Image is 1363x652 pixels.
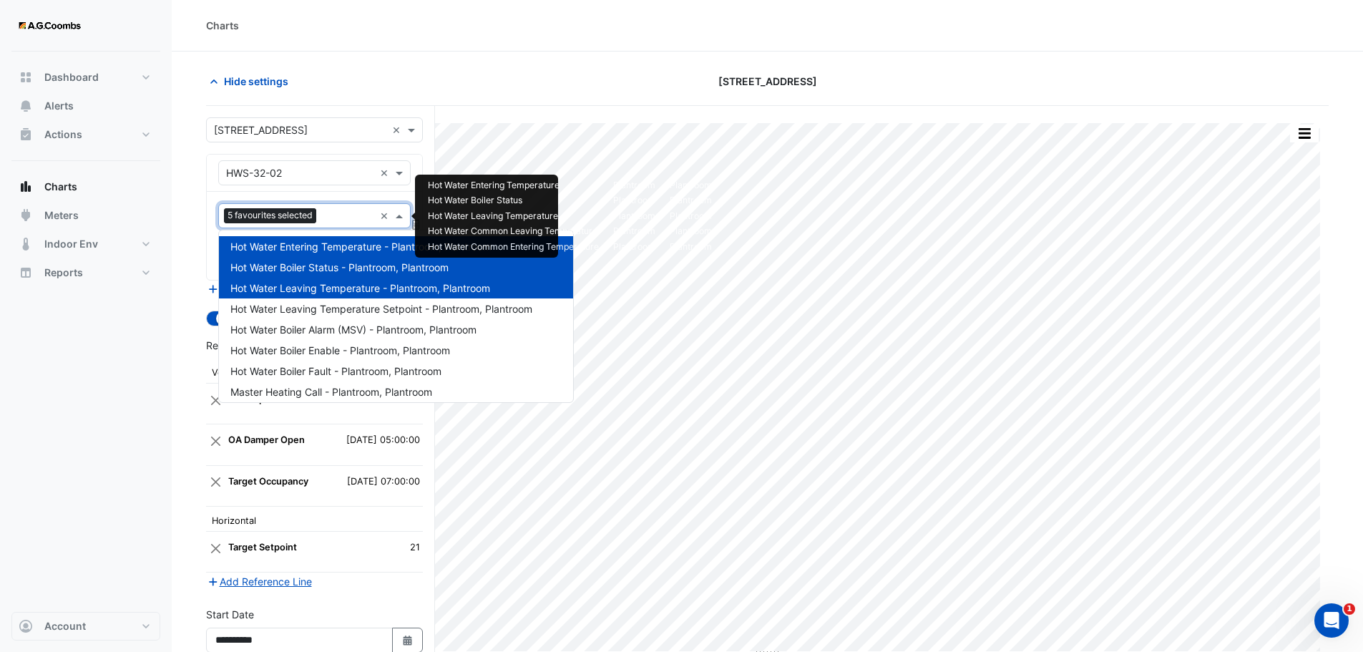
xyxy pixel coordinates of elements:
[44,237,98,251] span: Indoor Env
[17,11,82,40] img: Company Logo
[19,208,33,223] app-icon: Meters
[44,180,77,194] span: Charts
[11,172,160,201] button: Charts
[401,634,414,646] fa-icon: Select Date
[228,434,305,445] strong: OA Damper Open
[225,465,328,506] td: Target Occupancy
[225,424,328,465] td: OA Damper Open
[1344,603,1355,615] span: 1
[230,261,449,273] span: Hot Water Boiler Status - Plantroom, Plantroom
[209,386,223,414] button: Close
[206,281,293,298] button: Add Equipment
[389,532,423,573] td: 21
[230,240,492,253] span: Hot Water Entering Temperature - Plantroom, Plantroom
[230,282,490,294] span: Hot Water Leaving Temperature - Plantroom, Plantroom
[328,384,423,424] td: [DATE] 05:00:00
[11,120,160,149] button: Actions
[421,208,606,224] td: Hot Water Leaving Temperature
[392,122,404,137] span: Clear
[1290,125,1319,142] button: More Options
[44,208,79,223] span: Meters
[44,70,99,84] span: Dashboard
[44,266,83,280] span: Reports
[218,230,574,403] ng-dropdown-panel: Options list
[328,465,423,506] td: [DATE] 07:00:00
[230,386,432,398] span: Master Heating Call - Plantroom, Plantroom
[230,303,532,315] span: Hot Water Leaving Temperature Setpoint - Plantroom, Plantroom
[606,239,663,255] td: Plantroom
[206,18,239,33] div: Charts
[380,165,392,180] span: Clear
[44,127,82,142] span: Actions
[663,208,719,224] td: Plantroom
[606,224,663,240] td: Plantroom
[225,384,328,424] td: Warmup
[718,74,817,89] span: [STREET_ADDRESS]
[228,476,308,487] strong: Target Occupancy
[606,193,663,209] td: Plantroom
[606,208,663,224] td: Plantroom
[19,266,33,280] app-icon: Reports
[19,180,33,194] app-icon: Charts
[206,573,313,590] button: Add Reference Line
[421,239,606,255] td: Hot Water Common Entering Temperature
[421,224,606,240] td: Hot Water Common Leaving Temperature
[224,74,288,89] span: Hide settings
[206,359,423,384] th: Vertical
[1314,603,1349,638] iframe: Intercom live chat
[228,542,297,553] strong: Target Setpoint
[11,63,160,92] button: Dashboard
[206,69,298,94] button: Hide settings
[663,239,719,255] td: Plantroom
[209,427,223,454] button: Close
[206,507,423,532] th: Horizontal
[421,193,606,209] td: Hot Water Boiler Status
[19,70,33,84] app-icon: Dashboard
[663,177,719,193] td: Plantroom
[663,224,719,240] td: Plantroom
[328,424,423,465] td: [DATE] 05:00:00
[11,92,160,120] button: Alerts
[206,607,254,622] label: Start Date
[230,323,477,336] span: Hot Water Boiler Alarm (MSV) - Plantroom, Plantroom
[225,532,389,573] td: Target Setpoint
[224,208,316,223] span: 5 favourites selected
[209,469,223,496] button: Close
[209,535,223,562] button: Close
[19,127,33,142] app-icon: Actions
[230,344,450,356] span: Hot Water Boiler Enable - Plantroom, Plantroom
[44,619,86,633] span: Account
[206,338,281,353] label: Reference Lines
[19,99,33,113] app-icon: Alerts
[380,208,392,223] span: Clear
[11,258,160,287] button: Reports
[19,237,33,251] app-icon: Indoor Env
[663,193,719,209] td: Plantroom
[11,612,160,641] button: Account
[421,177,606,193] td: Hot Water Entering Temperature
[11,201,160,230] button: Meters
[230,365,441,377] span: Hot Water Boiler Fault - Plantroom, Plantroom
[44,99,74,113] span: Alerts
[606,177,663,193] td: Plantroom
[11,230,160,258] button: Indoor Env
